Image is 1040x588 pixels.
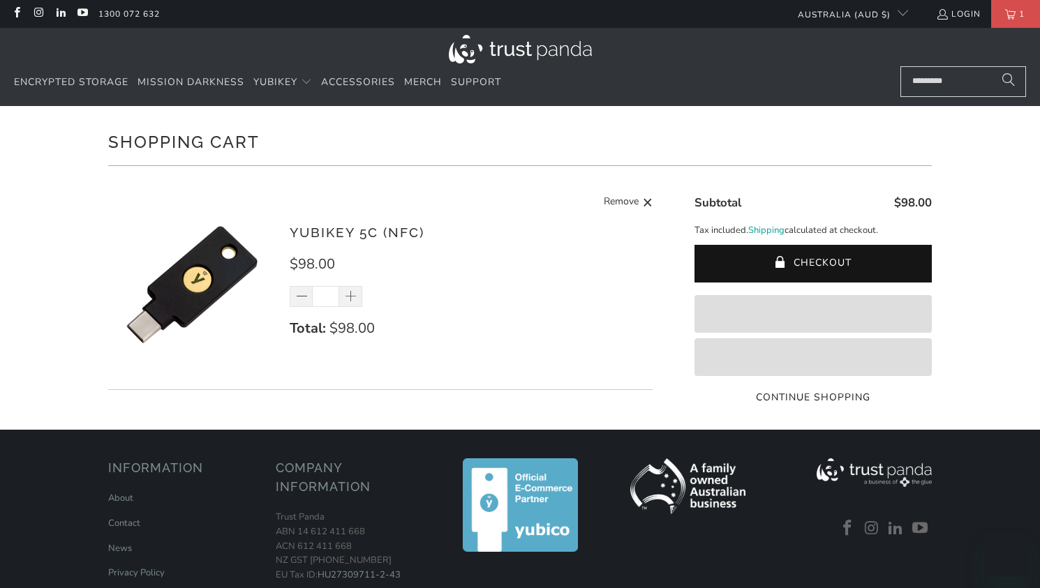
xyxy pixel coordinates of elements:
[991,66,1026,97] button: Search
[318,568,401,581] a: HU27309711-2-43
[108,201,276,368] img: YubiKey 5C (NFC)
[321,75,395,89] span: Accessories
[32,8,44,20] a: Trust Panda Australia on Instagram
[14,66,128,99] a: Encrypted Storage
[404,66,442,99] a: Merch
[290,255,335,273] span: $98.00
[329,319,375,338] span: $98.00
[837,520,858,538] a: Trust Panda Australia on Facebook
[138,75,244,89] span: Mission Darkness
[14,66,501,99] nav: Translation missing: en.navigation.header.main_nav
[10,8,22,20] a: Trust Panda Australia on Facebook
[404,75,442,89] span: Merch
[449,35,592,63] img: Trust Panda Australia
[290,319,326,338] strong: Total:
[108,566,165,579] a: Privacy Policy
[909,520,930,538] a: Trust Panda Australia on YouTube
[108,492,133,504] a: About
[108,127,932,155] h1: Shopping Cart
[984,532,1029,577] iframe: Button to launch messaging window
[290,225,424,240] a: YubiKey 5C (NFC)
[54,8,66,20] a: Trust Panda Australia on LinkedIn
[108,542,132,555] a: News
[694,245,932,282] button: Checkout
[604,194,653,211] a: Remove
[894,195,932,211] span: $98.00
[253,66,312,99] summary: YubiKey
[14,75,128,89] span: Encrypted Storage
[886,520,907,538] a: Trust Panda Australia on LinkedIn
[900,66,1026,97] input: Search...
[108,517,140,529] a: Contact
[694,195,741,211] span: Subtotal
[98,6,160,22] a: 1300 072 632
[451,66,501,99] a: Support
[861,520,882,538] a: Trust Panda Australia on Instagram
[451,75,501,89] span: Support
[321,66,395,99] a: Accessories
[694,390,932,405] a: Continue Shopping
[936,6,981,22] a: Login
[76,8,88,20] a: Trust Panda Australia on YouTube
[253,75,297,89] span: YubiKey
[694,223,932,238] p: Tax included. calculated at checkout.
[604,194,639,211] span: Remove
[138,66,244,99] a: Mission Darkness
[748,223,785,238] a: Shipping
